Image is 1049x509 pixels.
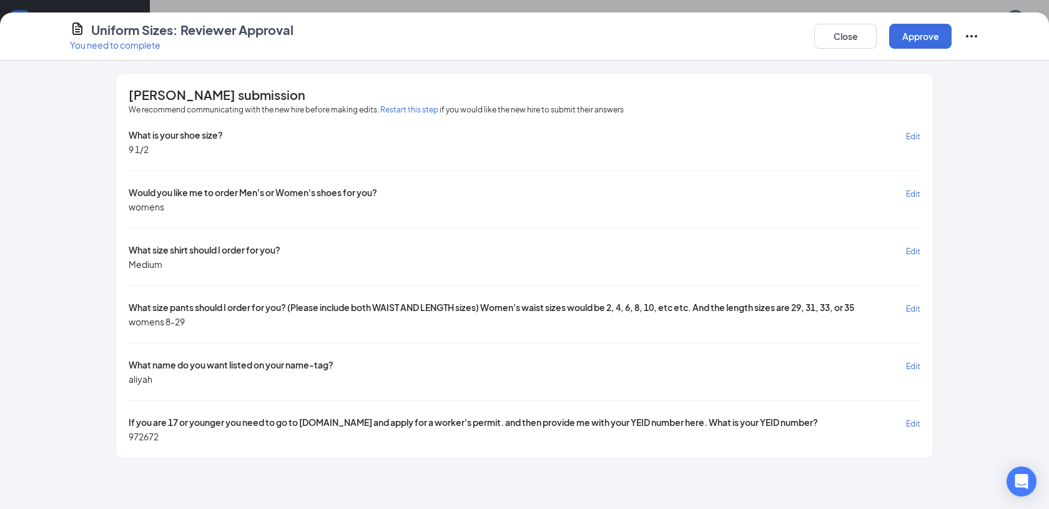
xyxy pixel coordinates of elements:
[129,244,280,258] span: What size shirt should I order for you?
[70,21,85,36] svg: CustomFormIcon
[129,104,624,116] span: We recommend communicating with the new hire before making edits. if you would like the new hire ...
[906,419,920,428] span: Edit
[129,143,149,156] span: 9 1/2
[906,247,920,256] span: Edit
[889,24,952,49] button: Approve
[906,358,920,373] button: Edit
[129,358,333,373] span: What name do you want listed on your name-tag?
[129,430,159,443] span: 972672
[129,301,854,315] span: What size pants should I order for you? (Please include both WAIST AND LENGTH sizes) Women's wais...
[906,362,920,371] span: Edit
[129,89,305,101] span: [PERSON_NAME] submission
[906,304,920,314] span: Edit
[91,21,293,39] h4: Uniform Sizes: Reviewer Approval
[380,104,438,116] button: Restart this step
[1007,467,1037,497] div: Open Intercom Messenger
[906,132,920,141] span: Edit
[814,24,877,49] button: Close
[129,373,152,385] span: aliyah
[964,29,979,44] svg: Ellipses
[906,129,920,143] button: Edit
[906,186,920,200] button: Edit
[129,258,162,270] span: Medium
[129,186,377,200] span: Would you like me to order Men's or Women's shoes for you?
[70,39,293,51] p: You need to complete
[129,200,164,213] span: womens
[129,315,185,328] span: womens 8-29
[906,189,920,199] span: Edit
[129,416,818,430] span: If you are 17 or younger you need to go to [DOMAIN_NAME] and apply for a worker's permit. and the...
[129,129,223,143] span: What is your shoe size?
[906,416,920,430] button: Edit
[906,301,920,315] button: Edit
[906,244,920,258] button: Edit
